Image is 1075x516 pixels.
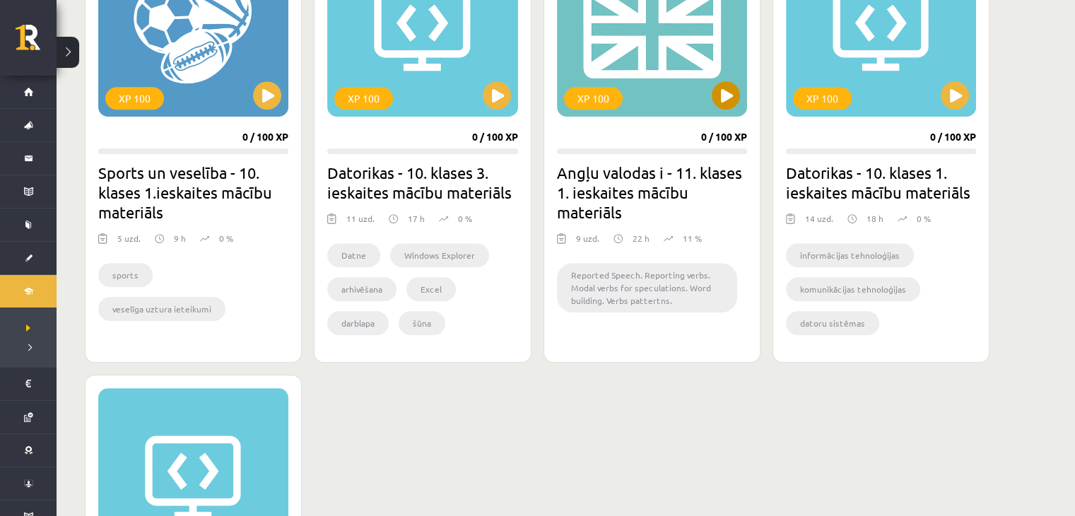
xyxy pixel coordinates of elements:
[327,243,380,267] li: Datne
[917,212,931,225] p: 0 %
[327,163,517,202] h2: Datorikas - 10. klases 3. ieskaites mācību materiāls
[98,163,288,222] h2: Sports un veselība - 10. klases 1.ieskaites mācību materiāls
[408,212,425,225] p: 17 h
[786,163,976,202] h2: Datorikas - 10. klases 1. ieskaites mācību materiāls
[557,163,747,222] h2: Angļu valodas i - 11. klases 1. ieskaites mācību materiāls
[786,243,914,267] li: informācijas tehnoloģijas
[564,87,623,110] div: XP 100
[346,212,375,233] div: 11 uzd.
[683,232,702,245] p: 11 %
[16,25,57,60] a: Rīgas 1. Tālmācības vidusskola
[327,311,389,335] li: darblapa
[117,232,141,253] div: 5 uzd.
[406,277,456,301] li: Excel
[557,263,737,312] li: Reported Speech. Reporting verbs. Modal verbs for speculations. Word building. Verbs pattertns.
[327,277,396,301] li: arhivēšana
[98,263,153,287] li: sports
[390,243,489,267] li: Windows Explorer
[786,277,920,301] li: komunikācijas tehnoloģijas
[399,311,445,335] li: šūna
[334,87,393,110] div: XP 100
[867,212,883,225] p: 18 h
[458,212,472,225] p: 0 %
[219,232,233,245] p: 0 %
[105,87,164,110] div: XP 100
[98,297,225,321] li: veselīga uztura ieteikumi
[786,311,879,335] li: datoru sistēmas
[805,212,833,233] div: 14 uzd.
[793,87,852,110] div: XP 100
[576,232,599,253] div: 9 uzd.
[174,232,186,245] p: 9 h
[633,232,650,245] p: 22 h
